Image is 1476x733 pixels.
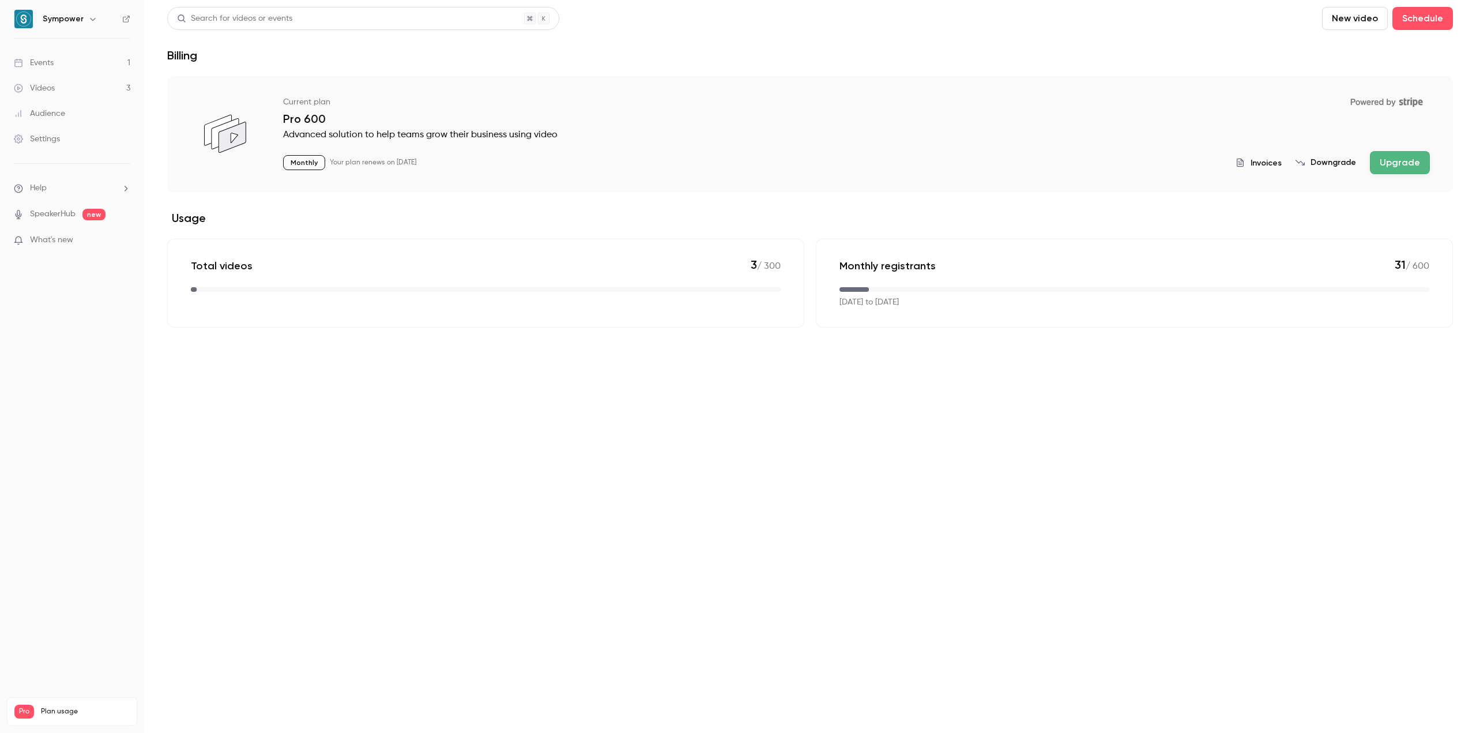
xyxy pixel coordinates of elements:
section: billing [167,76,1453,328]
span: Pro [14,705,34,719]
p: Monthly registrants [839,259,936,273]
p: / 600 [1395,258,1429,273]
h6: Sympower [43,13,84,25]
button: New video [1322,7,1388,30]
p: Total videos [191,259,253,273]
p: Advanced solution to help teams grow their business using video [283,128,1430,142]
button: Schedule [1392,7,1453,30]
button: Upgrade [1370,151,1430,174]
button: Downgrade [1296,157,1356,168]
p: Current plan [283,96,330,108]
p: / 300 [751,258,781,273]
span: What's new [30,234,73,246]
span: new [82,209,106,220]
span: 3 [751,258,757,272]
div: Settings [14,133,60,145]
div: Audience [14,108,65,119]
div: Search for videos or events [177,13,292,25]
p: [DATE] to [DATE] [839,296,899,309]
iframe: Noticeable Trigger [116,235,130,246]
span: 31 [1395,258,1406,272]
h2: Usage [167,211,1453,225]
span: Plan usage [41,707,130,716]
p: Monthly [283,155,325,170]
a: SpeakerHub [30,208,76,220]
div: Videos [14,82,55,94]
img: Sympower [14,10,33,28]
span: Help [30,182,47,194]
button: Invoices [1236,157,1282,169]
li: help-dropdown-opener [14,182,130,194]
span: Invoices [1251,157,1282,169]
h1: Billing [167,48,197,62]
p: Your plan renews on [DATE] [330,158,416,167]
p: Pro 600 [283,112,1430,126]
div: Events [14,57,54,69]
